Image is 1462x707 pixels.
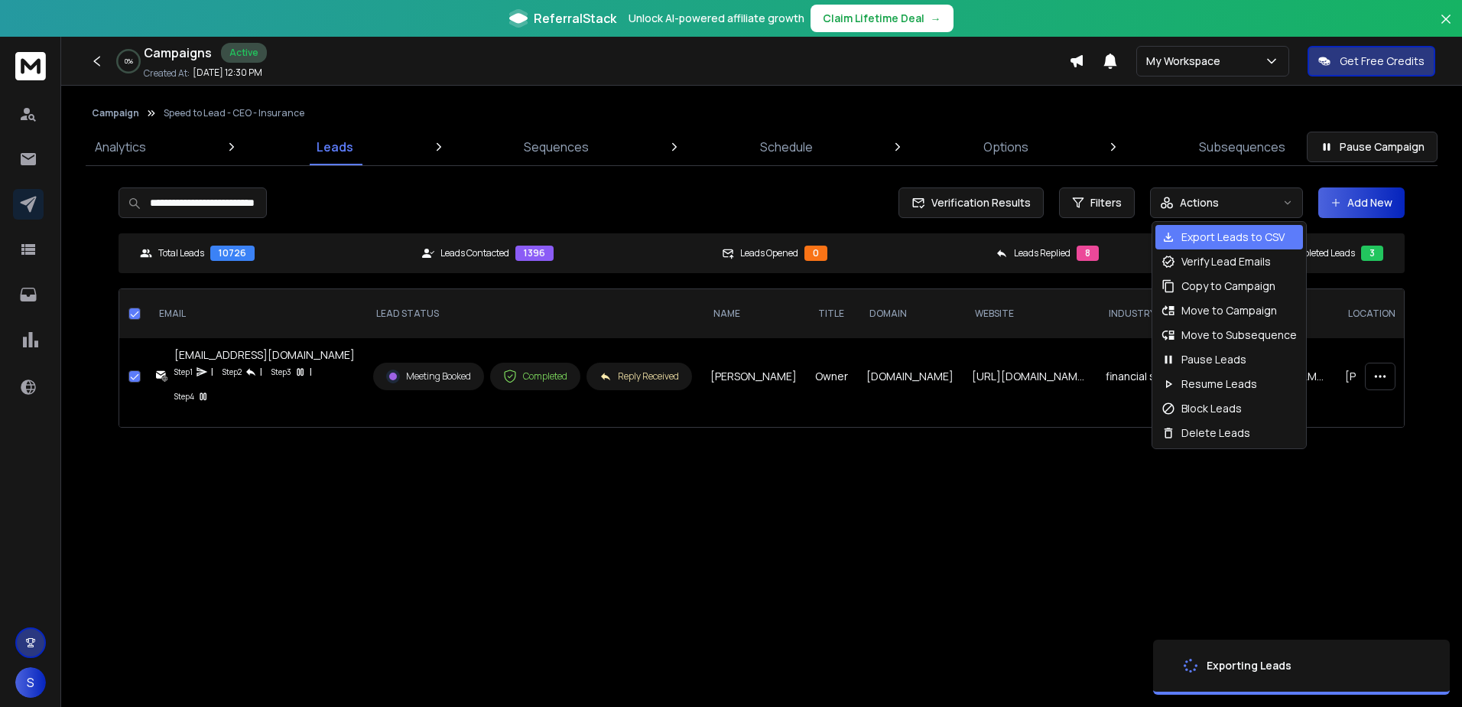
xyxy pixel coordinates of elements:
[811,5,954,32] button: Claim Lifetime Deal→
[1181,279,1275,294] p: Copy to Campaign
[211,364,213,380] p: |
[1361,246,1383,261] div: 3
[440,247,509,259] p: Leads Contacted
[515,246,554,261] div: 1396
[260,364,262,380] p: |
[963,338,1096,415] td: [URL][DOMAIN_NAME]
[271,364,291,380] p: Step 3
[1318,187,1405,218] button: Add New
[629,11,804,26] p: Unlock AI-powered affiliate growth
[857,338,963,415] td: [DOMAIN_NAME]
[223,364,242,380] p: Step 2
[1096,338,1202,415] td: financial services
[1181,352,1246,367] p: Pause Leads
[92,107,139,119] button: Campaign
[701,338,806,415] td: [PERSON_NAME]
[1181,376,1257,392] p: Resume Leads
[1308,46,1435,77] button: Get Free Credits
[15,667,46,698] button: S
[210,246,255,261] div: 10726
[317,138,353,156] p: Leads
[1190,129,1295,165] a: Subsequences
[95,138,146,156] p: Analytics
[1059,187,1135,218] button: Filters
[503,370,567,383] div: Completed
[174,364,193,380] p: Step 1
[534,9,616,28] span: ReferralStack
[193,67,262,79] p: [DATE] 12:30 PM
[925,195,1031,210] span: Verification Results
[931,11,941,26] span: →
[158,247,204,259] p: Total Leads
[307,129,362,165] a: Leads
[1090,195,1122,210] span: Filters
[857,289,963,338] th: Domain
[1181,425,1250,441] p: Delete Leads
[1096,289,1202,338] th: industry
[1146,54,1226,69] p: My Workspace
[174,389,194,404] p: Step 4
[1077,246,1099,261] div: 8
[1307,132,1438,162] button: Pause Campaign
[515,129,598,165] a: Sequences
[1340,54,1425,69] p: Get Free Credits
[86,129,155,165] a: Analytics
[174,347,355,363] div: [EMAIL_ADDRESS][DOMAIN_NAME]
[983,138,1028,156] p: Options
[1180,195,1219,210] p: Actions
[310,364,312,380] p: |
[1181,401,1242,416] p: Block Leads
[1207,658,1291,673] div: Exporting Leads
[1285,247,1355,259] p: Completed Leads
[1181,230,1285,245] p: Export Leads to CSV
[1014,247,1071,259] p: Leads Replied
[144,44,212,62] h1: Campaigns
[806,338,857,415] td: Owner
[599,370,679,383] div: Reply Received
[806,289,857,338] th: title
[740,247,798,259] p: Leads Opened
[147,289,364,338] th: EMAIL
[524,138,589,156] p: Sequences
[1199,138,1285,156] p: Subsequences
[364,289,701,338] th: LEAD STATUS
[164,107,304,119] p: Speed to Lead - CEO - Insurance
[974,129,1038,165] a: Options
[1436,9,1456,46] button: Close banner
[125,57,133,66] p: 0 %
[804,246,827,261] div: 0
[144,67,190,80] p: Created At:
[1181,303,1277,318] p: Move to Campaign
[760,138,813,156] p: Schedule
[1181,254,1271,269] p: Verify Lead Emails
[221,43,267,63] div: Active
[898,187,1044,218] button: Verification Results
[386,370,471,383] div: Meeting Booked
[963,289,1096,338] th: website
[1181,327,1297,343] p: Move to Subsequence
[701,289,806,338] th: NAME
[751,129,822,165] a: Schedule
